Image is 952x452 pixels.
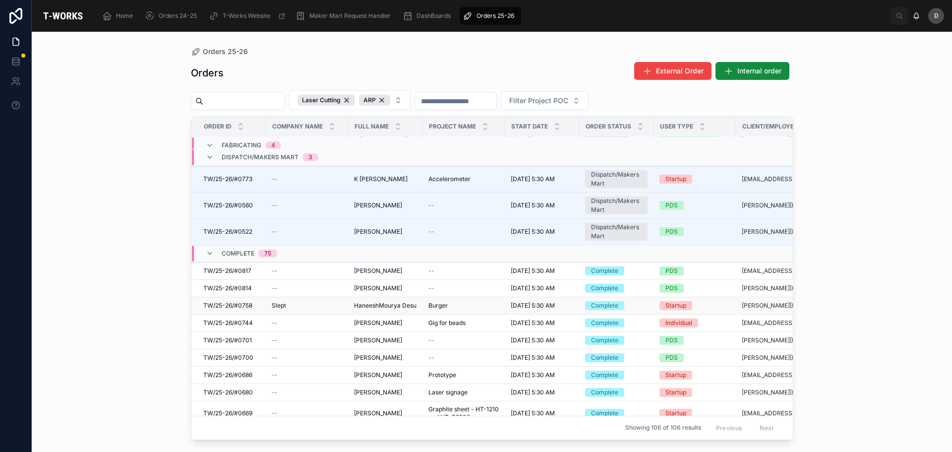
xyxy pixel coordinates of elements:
[308,153,312,161] div: 3
[585,266,648,275] a: Complete
[659,319,730,327] a: Individual
[742,175,830,183] a: [EMAIL_ADDRESS][DOMAIN_NAME]
[591,223,642,241] div: Dispatch/Makers Mart
[428,201,434,209] span: --
[354,175,408,183] span: K [PERSON_NAME]
[511,354,555,362] span: [DATE] 5:30 AM
[272,228,278,236] span: --
[511,302,555,310] span: [DATE] 5:30 AM
[309,12,391,20] span: Maker Mart Request Handler
[742,302,830,310] a: [PERSON_NAME][EMAIL_ADDRESS][DOMAIN_NAME]
[665,284,678,293] div: PDS
[511,201,573,209] a: [DATE] 5:30 AM
[460,7,521,25] a: Orders 25-26
[428,284,499,292] a: --
[203,201,260,209] a: TW/25-26/#0560
[272,371,278,379] span: --
[272,371,342,379] a: --
[585,353,648,362] a: Complete
[585,409,648,418] a: Complete
[203,284,260,292] a: TW/25-26/#0814
[501,91,589,110] button: Select Button
[511,319,573,327] a: [DATE] 5:30 AM
[359,95,390,106] div: ARP
[354,228,416,236] a: [PERSON_NAME]
[159,12,197,20] span: Orders 24-25
[428,175,499,183] a: Accelerometer
[204,123,232,130] span: Order ID
[272,267,342,275] a: --
[203,409,252,417] span: TW/25-26/#0669
[206,7,291,25] a: T-Works Website
[659,409,730,418] a: Startup
[203,228,252,236] span: TW/25-26/#0522
[742,123,817,130] span: Client/Employee Email
[659,301,730,310] a: Startup
[511,354,573,362] a: [DATE] 5:30 AM
[203,284,252,292] span: TW/25-26/#0814
[354,336,402,344] span: [PERSON_NAME]
[272,409,278,417] span: --
[511,409,555,417] span: [DATE] 5:30 AM
[40,8,86,24] img: App logo
[511,336,555,344] span: [DATE] 5:30 AM
[222,141,261,149] span: Fabricating
[94,5,891,27] div: scrollable content
[591,266,618,275] div: Complete
[511,267,555,275] span: [DATE] 5:30 AM
[354,371,416,379] a: [PERSON_NAME]
[742,371,830,379] a: [EMAIL_ADDRESS][DOMAIN_NAME]
[293,7,398,25] a: Maker Mart Request Handler
[264,250,271,258] div: 75
[659,388,730,397] a: Startup
[742,336,830,344] a: [PERSON_NAME][EMAIL_ADDRESS][DOMAIN_NAME]
[203,336,260,344] a: TW/25-26/#0701
[354,284,402,292] span: [PERSON_NAME]
[511,175,555,183] span: [DATE] 5:30 AM
[591,336,618,345] div: Complete
[585,284,648,293] a: Complete
[511,228,555,236] span: [DATE] 5:30 AM
[511,388,573,396] a: [DATE] 5:30 AM
[272,302,286,310] span: Slept
[659,175,730,184] a: Startup
[354,371,402,379] span: [PERSON_NAME]
[585,371,648,380] a: Complete
[354,284,416,292] a: [PERSON_NAME]
[742,267,830,275] a: [EMAIL_ADDRESS][DOMAIN_NAME]
[272,175,342,183] a: --
[428,336,434,344] span: --
[428,371,456,379] span: Prototype
[354,409,416,417] a: [PERSON_NAME]
[511,123,548,130] span: Start Date
[191,66,224,80] h1: Orders
[428,228,434,236] span: --
[428,175,471,183] span: Accelerometer
[272,354,342,362] a: --
[665,301,686,310] div: Startup
[511,371,555,379] span: [DATE] 5:30 AM
[354,201,402,209] span: [PERSON_NAME]
[659,266,730,275] a: PDS
[428,302,448,310] span: Burger
[659,371,730,380] a: Startup
[354,267,402,275] span: [PERSON_NAME]
[591,371,618,380] div: Complete
[511,175,573,183] a: [DATE] 5:30 AM
[272,319,278,327] span: --
[297,95,355,106] div: Laser Cutting
[428,405,499,421] a: Graphite sheet - HT-1210 and HT-C3200
[586,123,631,130] span: Order Status
[272,284,342,292] a: --
[203,388,260,396] a: TW/25-26/#0680
[354,201,416,209] a: [PERSON_NAME]
[354,302,416,310] a: HaneeshMourya Desu
[116,12,133,20] span: Home
[203,319,260,327] a: TW/25-26/#0744
[511,302,573,310] a: [DATE] 5:30 AM
[665,409,686,418] div: Startup
[742,284,830,292] a: [PERSON_NAME][EMAIL_ADDRESS][DOMAIN_NAME]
